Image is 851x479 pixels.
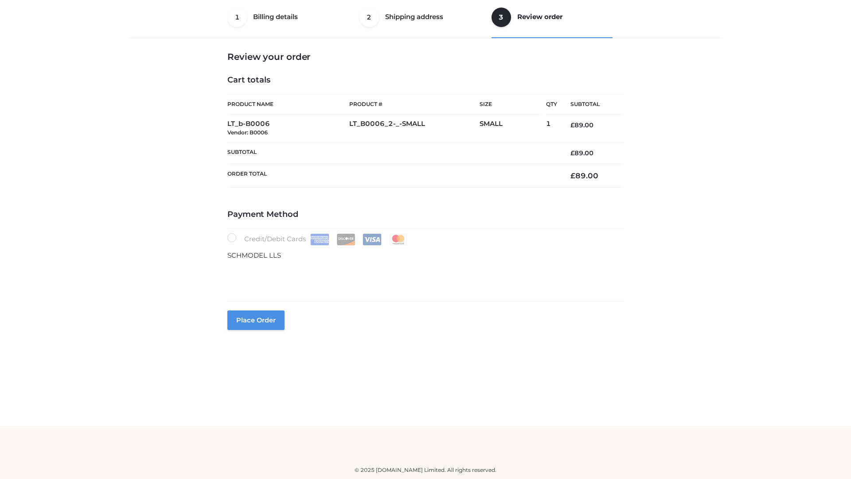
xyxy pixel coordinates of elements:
[227,310,285,330] button: Place order
[546,114,557,142] td: 1
[570,121,574,129] span: £
[570,121,593,129] bdi: 89.00
[557,94,624,114] th: Subtotal
[570,149,574,157] span: £
[227,75,624,85] h4: Cart totals
[227,210,624,220] h4: Payment Method
[349,114,480,142] td: LT_B0006_2-_-SMALL
[349,94,480,114] th: Product #
[227,129,268,136] small: Vendor: B0006
[227,142,557,164] th: Subtotal
[132,466,719,475] div: © 2025 [DOMAIN_NAME] Limited. All rights reserved.
[570,149,593,157] bdi: 89.00
[336,234,355,245] img: Discover
[389,234,408,245] img: Mastercard
[363,234,382,245] img: Visa
[480,114,546,142] td: SMALL
[226,259,622,291] iframe: Secure payment input frame
[227,51,624,62] h3: Review your order
[227,233,409,245] label: Credit/Debit Cards
[570,171,575,180] span: £
[546,94,557,114] th: Qty
[227,250,624,261] p: SCHMODEL LLS
[227,114,349,142] td: LT_b-B0006
[480,94,542,114] th: Size
[227,94,349,114] th: Product Name
[227,164,557,188] th: Order Total
[310,234,329,245] img: Amex
[570,171,598,180] bdi: 89.00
